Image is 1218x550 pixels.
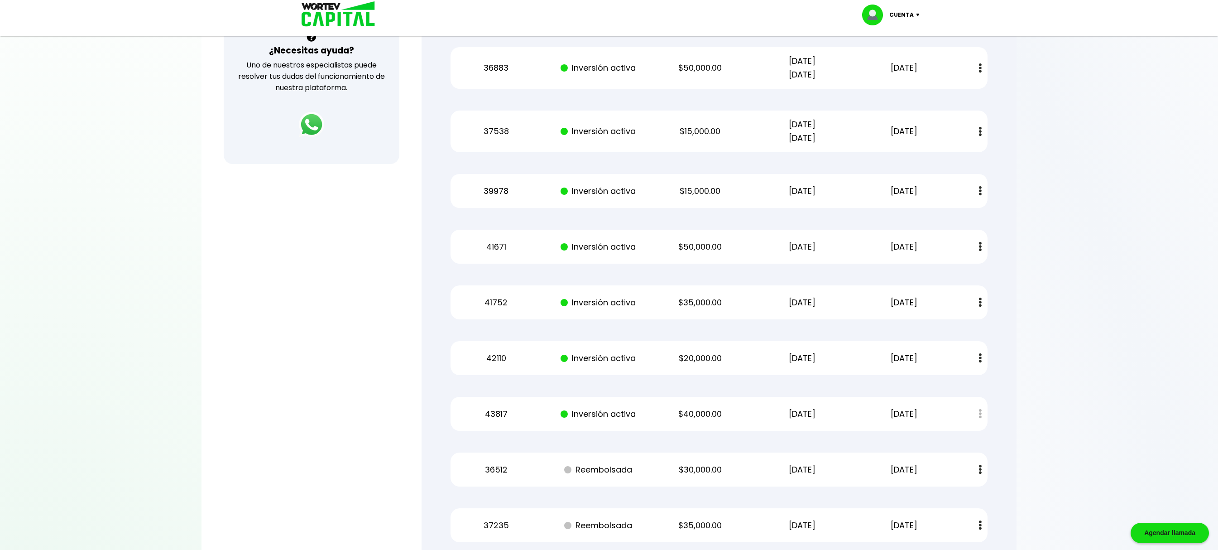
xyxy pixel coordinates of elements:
[861,352,947,365] p: [DATE]
[862,5,889,25] img: profile-image
[1131,523,1209,543] div: Agendar llamada
[861,519,947,532] p: [DATE]
[759,184,845,198] p: [DATE]
[453,61,539,75] p: 36883
[269,44,354,57] h3: ¿Necesitas ayuda?
[453,296,539,309] p: 41752
[889,8,914,22] p: Cuenta
[657,184,743,198] p: $15,000.00
[657,125,743,138] p: $15,000.00
[555,125,641,138] p: Inversión activa
[759,463,845,477] p: [DATE]
[759,296,845,309] p: [DATE]
[759,118,845,145] p: [DATE] [DATE]
[555,463,641,477] p: Reembolsada
[453,519,539,532] p: 37235
[861,407,947,421] p: [DATE]
[555,184,641,198] p: Inversión activa
[453,463,539,477] p: 36512
[657,407,743,421] p: $40,000.00
[861,125,947,138] p: [DATE]
[453,240,539,254] p: 41671
[555,296,641,309] p: Inversión activa
[759,519,845,532] p: [DATE]
[657,61,743,75] p: $50,000.00
[555,519,641,532] p: Reembolsada
[299,112,324,137] img: logos_whatsapp-icon.242b2217.svg
[759,240,845,254] p: [DATE]
[555,407,641,421] p: Inversión activa
[555,61,641,75] p: Inversión activa
[453,352,539,365] p: 42110
[235,59,388,93] p: Uno de nuestros especialistas puede resolver tus dudas del funcionamiento de nuestra plataforma.
[759,407,845,421] p: [DATE]
[861,184,947,198] p: [DATE]
[861,61,947,75] p: [DATE]
[453,184,539,198] p: 39978
[555,352,641,365] p: Inversión activa
[861,296,947,309] p: [DATE]
[657,463,743,477] p: $30,000.00
[759,54,845,82] p: [DATE] [DATE]
[657,240,743,254] p: $50,000.00
[759,352,845,365] p: [DATE]
[914,14,926,16] img: icon-down
[453,125,539,138] p: 37538
[453,407,539,421] p: 43817
[555,240,641,254] p: Inversión activa
[657,296,743,309] p: $35,000.00
[861,463,947,477] p: [DATE]
[861,240,947,254] p: [DATE]
[657,352,743,365] p: $20,000.00
[657,519,743,532] p: $35,000.00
